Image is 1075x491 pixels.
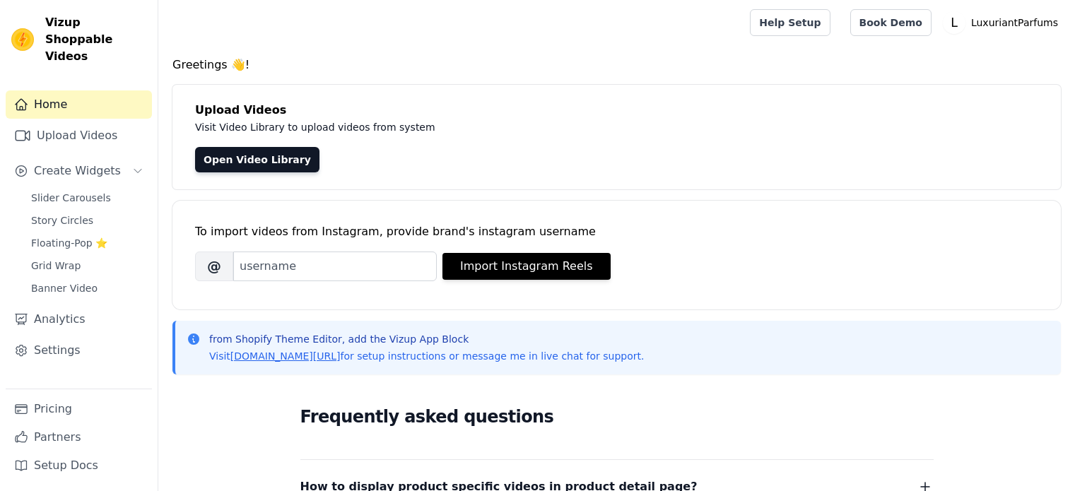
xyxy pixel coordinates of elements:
button: Create Widgets [6,157,152,185]
a: Settings [6,336,152,365]
a: Banner Video [23,278,152,298]
h2: Frequently asked questions [300,403,934,431]
p: Visit Video Library to upload videos from system [195,119,828,136]
a: Slider Carousels [23,188,152,208]
a: Story Circles [23,211,152,230]
div: To import videos from Instagram, provide brand's instagram username [195,223,1038,240]
p: from Shopify Theme Editor, add the Vizup App Block [209,332,644,346]
p: Visit for setup instructions or message me in live chat for support. [209,349,644,363]
text: L [951,16,958,30]
span: Vizup Shoppable Videos [45,14,146,65]
a: Open Video Library [195,147,319,172]
span: Slider Carousels [31,191,111,205]
h4: Upload Videos [195,102,1038,119]
span: Banner Video [31,281,98,295]
a: Analytics [6,305,152,333]
a: Setup Docs [6,451,152,480]
button: Import Instagram Reels [442,253,611,280]
a: Home [6,90,152,119]
span: @ [195,252,233,281]
span: Grid Wrap [31,259,81,273]
a: Floating-Pop ⭐ [23,233,152,253]
p: LuxuriantParfums [965,10,1064,35]
span: Create Widgets [34,162,121,179]
button: L LuxuriantParfums [943,10,1064,35]
h4: Greetings 👋! [172,57,1061,73]
a: Upload Videos [6,122,152,150]
a: Pricing [6,395,152,423]
span: Floating-Pop ⭐ [31,236,107,250]
input: username [233,252,437,281]
a: Help Setup [750,9,830,36]
a: Partners [6,423,152,451]
img: Vizup [11,28,34,51]
span: Story Circles [31,213,93,227]
a: [DOMAIN_NAME][URL] [230,350,341,362]
a: Grid Wrap [23,256,152,276]
a: Book Demo [850,9,932,36]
